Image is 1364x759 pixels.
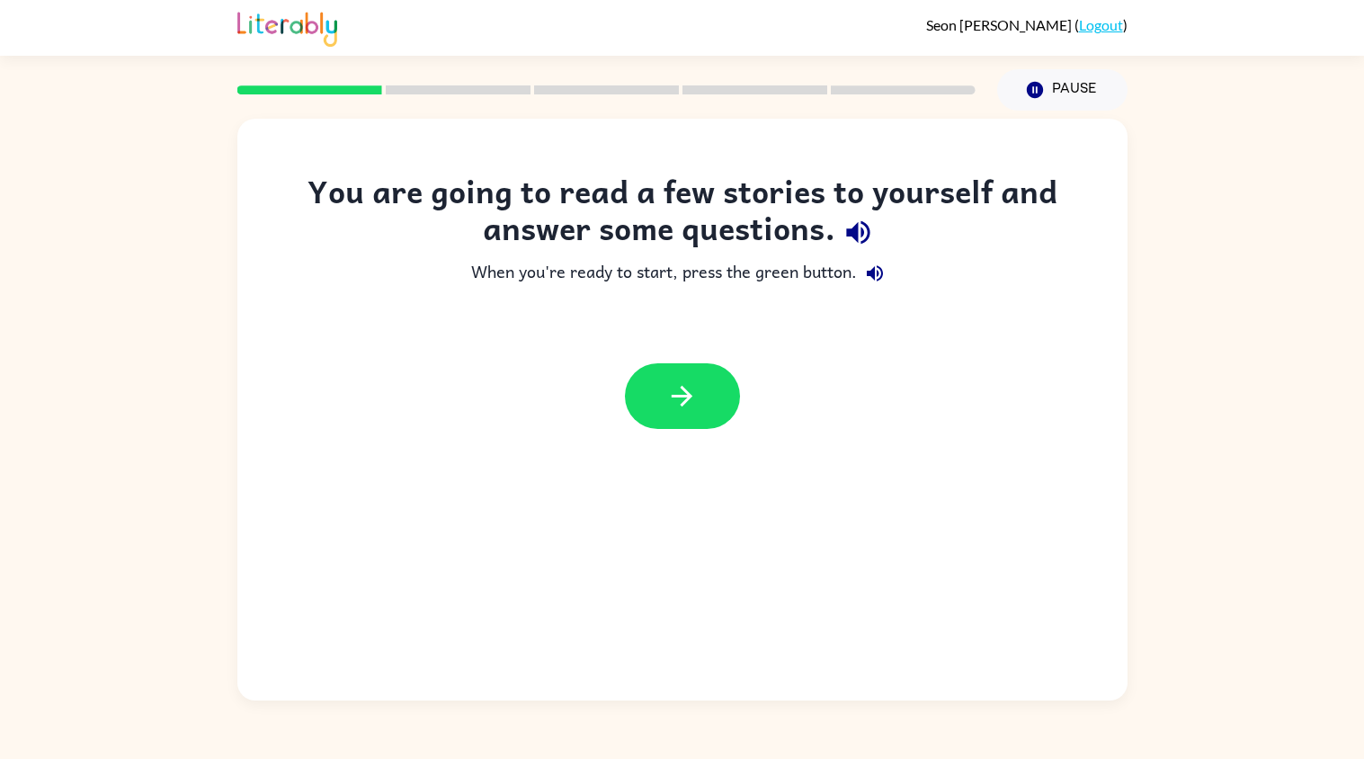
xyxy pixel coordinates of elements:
[1079,16,1123,33] a: Logout
[273,173,1092,255] div: You are going to read a few stories to yourself and answer some questions.
[237,7,337,47] img: Literably
[997,69,1128,111] button: Pause
[926,16,1074,33] span: Seon [PERSON_NAME]
[926,16,1128,33] div: ( )
[273,255,1092,291] div: When you're ready to start, press the green button.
